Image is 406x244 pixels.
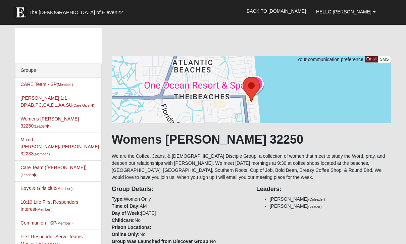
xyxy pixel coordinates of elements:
[365,56,378,62] a: Email
[10,2,144,19] a: The [DEMOGRAPHIC_DATA] of Eleven22
[20,220,72,226] a: Communion - SP(Member )
[20,173,38,177] small: (Leader )
[20,82,73,87] a: CARE Team - SP(Member )
[112,203,140,209] strong: Time of Day:
[34,124,51,128] small: (Leader )
[36,207,52,211] small: (Member )
[29,9,123,16] span: The [DEMOGRAPHIC_DATA] of Eleven22
[112,186,246,193] h4: Group Details:
[112,210,141,216] strong: Day of Week:
[13,6,27,19] img: Eleven22 logo
[20,95,95,108] a: [PERSON_NAME] 1:1 - DP,AB,PC,CA,DL,AA,SU(Care Giver)
[242,3,311,19] a: Back to [DOMAIN_NAME]
[20,116,79,129] a: Womens [PERSON_NAME] 32250(Leader)
[297,57,365,62] span: Your communication preference:
[308,197,325,201] small: (Coleader)
[378,56,391,63] a: SMS
[72,103,96,107] small: (Care Giver )
[56,221,72,225] small: (Member )
[316,9,371,14] span: Hello [PERSON_NAME]
[20,137,99,156] a: Mixed [PERSON_NAME]/[PERSON_NAME] 32233(Member )
[56,187,72,191] small: (Member )
[57,83,73,87] small: (Member )
[20,186,72,191] a: Boys & Girls club(Member )
[270,203,391,210] li: [PERSON_NAME]
[20,199,78,212] a: 10:10 Life First Responders Interest(Member )
[112,225,151,230] strong: Prison Locations:
[270,196,391,203] li: [PERSON_NAME]
[34,152,50,156] small: (Member )
[20,165,87,177] a: Care Team ([PERSON_NAME])(Leader)
[112,196,124,202] strong: Type:
[256,186,391,193] h4: Leaders:
[15,63,101,78] div: Groups
[308,204,322,208] small: (Leader)
[112,217,135,223] strong: Childcare:
[311,3,381,20] a: Hello [PERSON_NAME]
[112,132,391,147] h1: Womens [PERSON_NAME] 32250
